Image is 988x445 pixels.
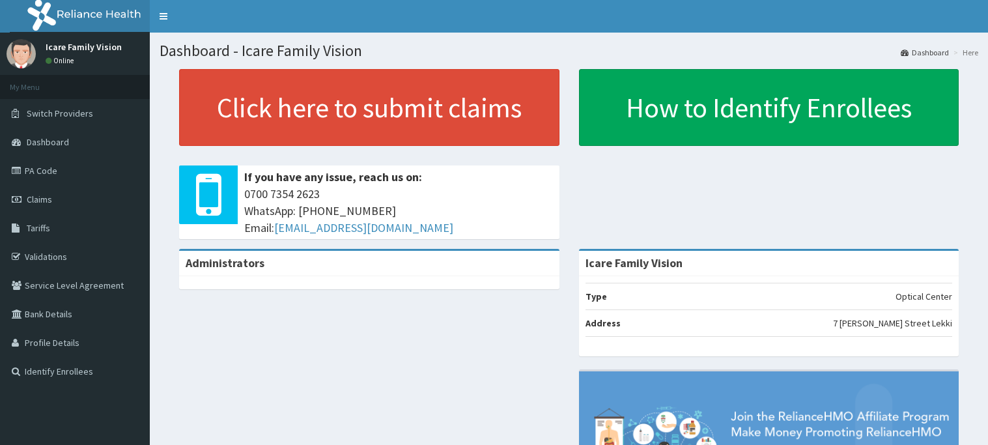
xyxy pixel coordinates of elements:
h1: Dashboard - Icare Family Vision [160,42,978,59]
span: Tariffs [27,222,50,234]
img: User Image [7,39,36,68]
a: [EMAIL_ADDRESS][DOMAIN_NAME] [274,220,453,235]
a: Click here to submit claims [179,69,559,146]
span: Claims [27,194,52,205]
b: If you have any issue, reach us on: [244,169,422,184]
b: Address [586,317,621,329]
a: Online [46,56,77,65]
span: 0700 7354 2623 WhatsApp: [PHONE_NUMBER] Email: [244,186,553,236]
strong: Icare Family Vision [586,255,683,270]
span: Dashboard [27,136,69,148]
p: 7 [PERSON_NAME] Street Lekki [833,317,952,330]
b: Type [586,291,607,302]
p: Icare Family Vision [46,42,122,51]
li: Here [950,47,978,58]
a: Dashboard [901,47,949,58]
a: How to Identify Enrollees [579,69,959,146]
span: Switch Providers [27,108,93,119]
p: Optical Center [896,290,952,303]
b: Administrators [186,255,264,270]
